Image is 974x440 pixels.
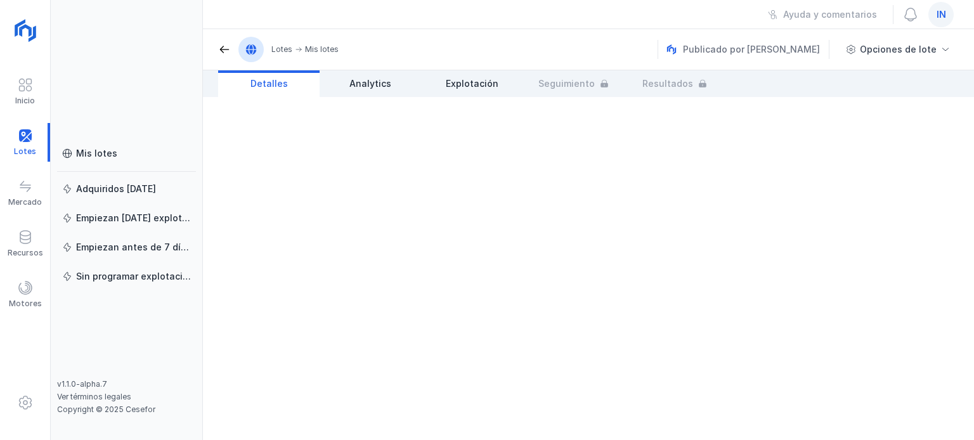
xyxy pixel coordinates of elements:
div: Inicio [15,96,35,106]
a: Resultados [624,70,725,97]
span: Explotación [446,77,498,90]
div: v1.1.0-alpha.7 [57,379,196,389]
div: Recursos [8,248,43,258]
span: Seguimiento [538,77,595,90]
div: Mis lotes [76,147,117,160]
img: nemus.svg [666,44,677,55]
a: Empiezan [DATE] explotación [57,207,196,230]
a: Mis lotes [57,142,196,165]
a: Adquiridos [DATE] [57,178,196,200]
div: Empiezan [DATE] explotación [76,212,191,224]
div: Publicado por [PERSON_NAME] [666,40,831,59]
span: Analytics [349,77,391,90]
div: Motores [9,299,42,309]
div: Opciones de lote [860,43,937,56]
div: Mis lotes [305,44,339,55]
div: Ayuda y comentarios [783,8,877,21]
div: Copyright © 2025 Cesefor [57,404,196,415]
a: Analytics [320,70,421,97]
a: Empiezan antes de 7 días [57,236,196,259]
a: Sin programar explotación [57,265,196,288]
a: Ver términos legales [57,392,131,401]
a: Seguimiento [523,70,624,97]
img: logoRight.svg [10,15,41,46]
span: Detalles [250,77,288,90]
div: Mercado [8,197,42,207]
div: Empiezan antes de 7 días [76,241,191,254]
button: Ayuda y comentarios [760,4,885,25]
span: Resultados [642,77,693,90]
span: in [937,8,946,21]
a: Explotación [421,70,523,97]
div: Sin programar explotación [76,270,191,283]
div: Lotes [271,44,292,55]
a: Detalles [218,70,320,97]
div: Adquiridos [DATE] [76,183,156,195]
